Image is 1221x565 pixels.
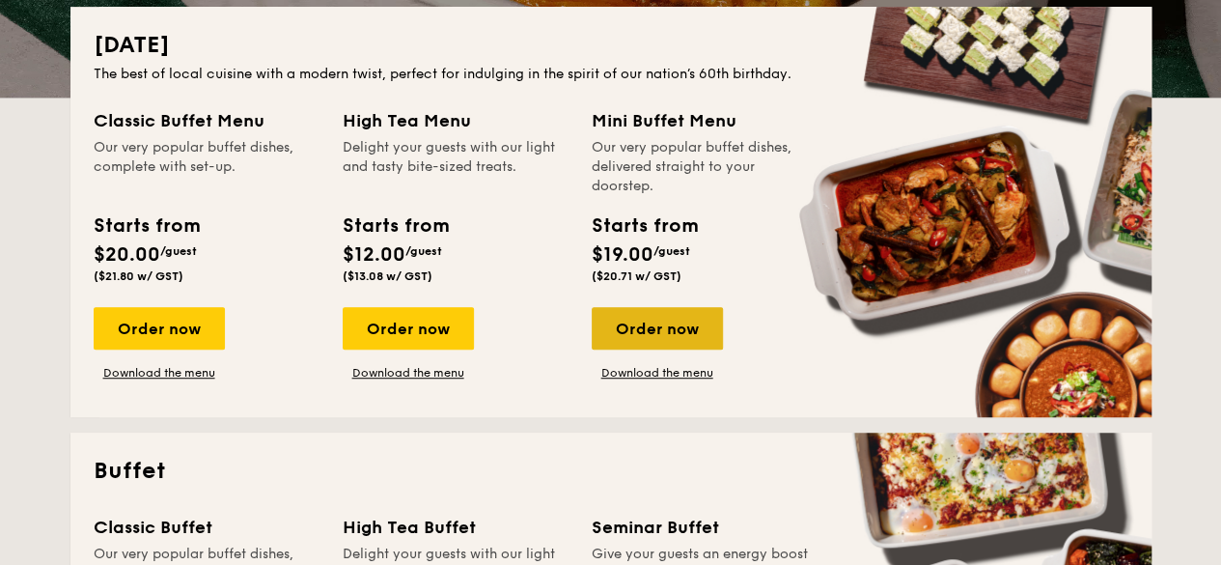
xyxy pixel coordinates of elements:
h2: Buffet [94,456,1128,487]
span: ($21.80 w/ GST) [94,269,183,283]
span: $19.00 [592,243,653,267]
span: /guest [160,244,197,258]
div: Delight your guests with our light and tasty bite-sized treats. [343,138,569,196]
a: Download the menu [94,365,225,381]
div: Order now [94,307,225,350]
div: Starts from [592,212,697,240]
div: Our very popular buffet dishes, delivered straight to your doorstep. [592,138,818,196]
div: Starts from [94,212,199,240]
a: Download the menu [343,365,474,381]
a: Download the menu [592,365,723,381]
div: Classic Buffet [94,514,319,541]
div: High Tea Menu [343,107,569,134]
div: Order now [343,307,474,350]
div: Classic Buffet Menu [94,107,319,134]
span: /guest [653,244,690,258]
span: ($20.71 w/ GST) [592,269,681,283]
span: /guest [405,244,442,258]
div: Seminar Buffet [592,514,818,541]
div: Mini Buffet Menu [592,107,818,134]
div: Starts from [343,212,448,240]
span: $12.00 [343,243,405,267]
span: $20.00 [94,243,160,267]
span: ($13.08 w/ GST) [343,269,432,283]
div: The best of local cuisine with a modern twist, perfect for indulging in the spirit of our nation’... [94,65,1128,84]
div: Our very popular buffet dishes, complete with set-up. [94,138,319,196]
div: High Tea Buffet [343,514,569,541]
h2: [DATE] [94,30,1128,61]
div: Order now [592,307,723,350]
